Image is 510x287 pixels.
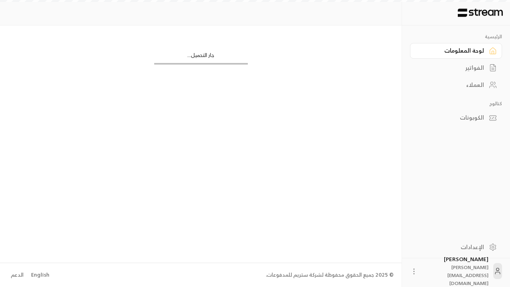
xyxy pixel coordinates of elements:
div: الكوبونات [420,114,484,122]
img: Logo [457,8,504,17]
a: العملاء [410,77,502,92]
a: الدعم [8,268,26,282]
div: جار التحميل... [154,51,248,63]
div: الإعدادات [420,243,484,251]
div: © 2025 جميع الحقوق محفوظة لشركة ستريم للمدفوعات. [266,271,394,279]
div: العملاء [420,81,484,89]
div: الفواتير [420,64,484,72]
div: لوحة المعلومات [420,47,484,55]
p: الرئيسية [410,33,502,40]
div: English [31,271,49,279]
a: الإعدادات [410,239,502,255]
p: كتالوج [410,100,502,107]
a: الفواتير [410,60,502,76]
a: لوحة المعلومات [410,43,502,59]
div: [PERSON_NAME] [423,255,488,287]
a: الكوبونات [410,110,502,126]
